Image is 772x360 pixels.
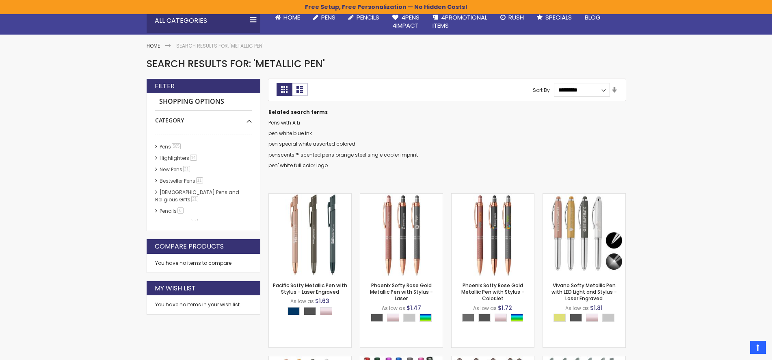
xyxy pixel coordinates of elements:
[155,111,252,124] div: Category
[315,297,329,305] span: $1.63
[290,298,314,305] span: As low as
[172,143,181,149] span: 565
[473,305,497,312] span: As low as
[269,194,351,276] img: Pacific Softy Metallic Pen with Stylus - Laser Engraved
[551,282,617,302] a: Vivano Softy Metallic Pen with LED Light and Stylus - Laser Engraved
[268,140,355,147] a: pen special white assorted colored
[494,9,530,26] a: Rush
[269,193,351,200] a: Pacific Softy Metallic Pen with Stylus - Laser Engraved
[533,86,550,93] label: Sort By
[585,13,601,22] span: Blog
[158,177,206,184] a: Bestseller Pens11
[342,9,386,26] a: Pencils
[155,242,224,251] strong: Compare Products
[360,194,443,276] img: Phoenix Softy Rose Gold Metallic Pen with Stylus - Laser
[360,193,443,200] a: Phoenix Softy Rose Gold Metallic Pen with Stylus - Laser
[268,130,312,137] a: pen white blue ink
[288,307,336,317] div: Select A Color
[155,284,196,293] strong: My Wish List
[590,304,603,312] span: $1.81
[357,13,379,22] span: Pencils
[307,9,342,26] a: Pens
[452,194,534,276] img: Phoenix Softy Rose Gold Metallic Pen with Stylus - ColorJet
[155,301,252,308] div: You have no items in your wish list.
[462,314,474,322] div: Grey
[283,13,300,22] span: Home
[155,189,239,203] a: [DEMOGRAPHIC_DATA] Pens and Religious Gifts21
[268,9,307,26] a: Home
[565,305,589,312] span: As low as
[268,151,418,158] a: penscents ™ scented pens orange steel single cooler imprint
[158,219,201,226] a: hp-featured11
[320,307,332,315] div: Rose Gold
[403,314,415,322] div: Silver
[321,13,335,22] span: Pens
[268,109,626,116] dt: Related search terms
[452,193,534,200] a: Phoenix Softy Rose Gold Metallic Pen with Stylus - ColorJet
[407,304,421,312] span: $1.47
[498,304,512,312] span: $1.72
[432,13,487,30] span: 4PROMOTIONAL ITEMS
[190,155,197,161] span: 14
[387,314,399,322] div: Rose Gold
[586,314,598,322] div: Rose Gold
[183,166,190,172] span: 21
[147,9,260,33] div: All Categories
[304,307,316,315] div: Gunmetal
[511,314,523,322] div: Assorted
[543,193,625,200] a: Vivano Softy Metallic Pen with LED Light and Stylus - Laser Engraved
[602,314,614,322] div: Silver
[277,83,292,96] strong: Grid
[268,162,328,169] a: pen' white full color logo
[392,13,420,30] span: 4Pens 4impact
[147,254,260,273] div: You have no items to compare.
[158,207,186,214] a: Pencils6
[268,119,300,126] a: Pens with A Li
[370,282,433,302] a: Phoenix Softy Rose Gold Metallic Pen with Stylus - Laser
[495,314,507,322] div: Rose Gold
[554,314,618,324] div: Select A Color
[147,57,325,70] span: Search results for: 'metallic pen'
[191,196,198,202] span: 21
[273,282,347,295] a: Pacific Softy Metallic Pen with Stylus - Laser Engraved
[462,314,527,324] div: Select A Color
[420,314,432,322] div: Assorted
[191,219,198,225] span: 11
[386,9,426,35] a: 4Pens4impact
[750,341,766,354] a: Top
[461,282,524,302] a: Phoenix Softy Rose Gold Metallic Pen with Stylus - ColorJet
[508,13,524,22] span: Rush
[196,177,203,183] span: 11
[543,194,625,276] img: Vivano Softy Metallic Pen with LED Light and Stylus - Laser Engraved
[177,207,184,214] span: 6
[158,166,193,173] a: New Pens21
[382,305,405,312] span: As low as
[570,314,582,322] div: Gunmetal
[158,143,184,150] a: Pens565
[530,9,578,26] a: Specials
[176,42,263,49] strong: Search results for: 'metallic pen'
[155,93,252,111] strong: Shopping Options
[545,13,572,22] span: Specials
[426,9,494,35] a: 4PROMOTIONALITEMS
[147,42,160,49] a: Home
[371,314,436,324] div: Select A Color
[158,155,200,161] a: Highlighters14
[155,82,175,91] strong: Filter
[578,9,607,26] a: Blog
[371,314,383,322] div: Gunmetal
[478,314,491,322] div: Gunmetal
[288,307,300,315] div: Navy Blue
[554,314,566,322] div: Gold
